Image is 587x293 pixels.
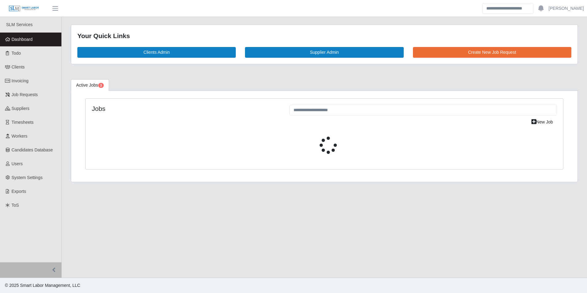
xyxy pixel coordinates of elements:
span: ToS [12,203,19,208]
span: Candidates Database [12,147,53,152]
span: Exports [12,189,26,194]
span: Timesheets [12,120,34,125]
span: © 2025 Smart Labor Management, LLC [5,283,80,288]
a: [PERSON_NAME] [549,5,584,12]
span: Dashboard [12,37,33,42]
a: Active Jobs [71,79,109,91]
span: Workers [12,134,28,139]
span: Todo [12,51,21,56]
div: Your Quick Links [77,31,571,41]
span: Clients [12,64,25,69]
a: New Job [527,117,557,127]
input: Search [482,3,533,14]
h4: Jobs [92,105,280,112]
span: Pending Jobs [98,83,104,88]
span: SLM Services [6,22,33,27]
a: Create New Job Request [413,47,571,58]
a: Supplier Admin [245,47,403,58]
span: Suppliers [12,106,29,111]
span: System Settings [12,175,43,180]
a: Clients Admin [77,47,236,58]
span: Users [12,161,23,166]
img: SLM Logo [9,5,39,12]
span: Invoicing [12,78,29,83]
span: Job Requests [12,92,38,97]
